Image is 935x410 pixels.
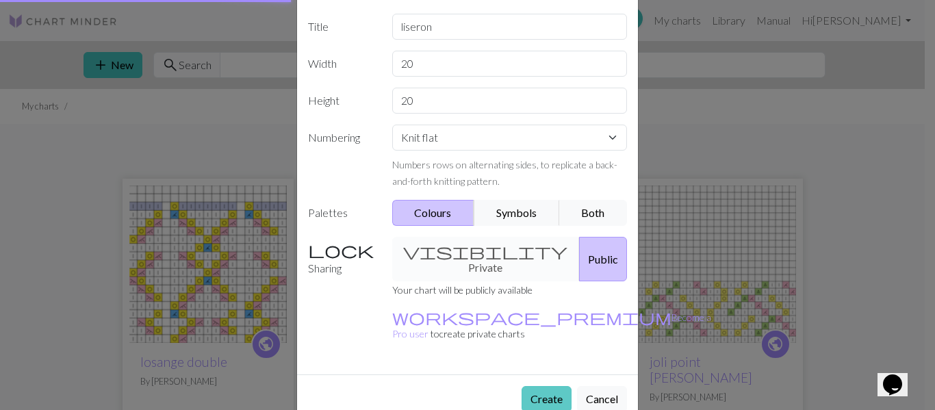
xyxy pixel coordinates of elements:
[392,200,475,226] button: Colours
[474,200,560,226] button: Symbols
[392,284,533,296] small: Your chart will be publicly available
[392,311,711,339] small: to create private charts
[300,14,384,40] label: Title
[300,200,384,226] label: Palettes
[392,159,617,187] small: Numbers rows on alternating sides, to replicate a back-and-forth knitting pattern.
[300,51,384,77] label: Width
[300,88,384,114] label: Height
[392,311,711,339] a: Become a Pro user
[878,355,921,396] iframe: chat widget
[559,200,628,226] button: Both
[300,125,384,189] label: Numbering
[300,237,384,281] label: Sharing
[392,307,671,326] span: workspace_premium
[579,237,627,281] button: Public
